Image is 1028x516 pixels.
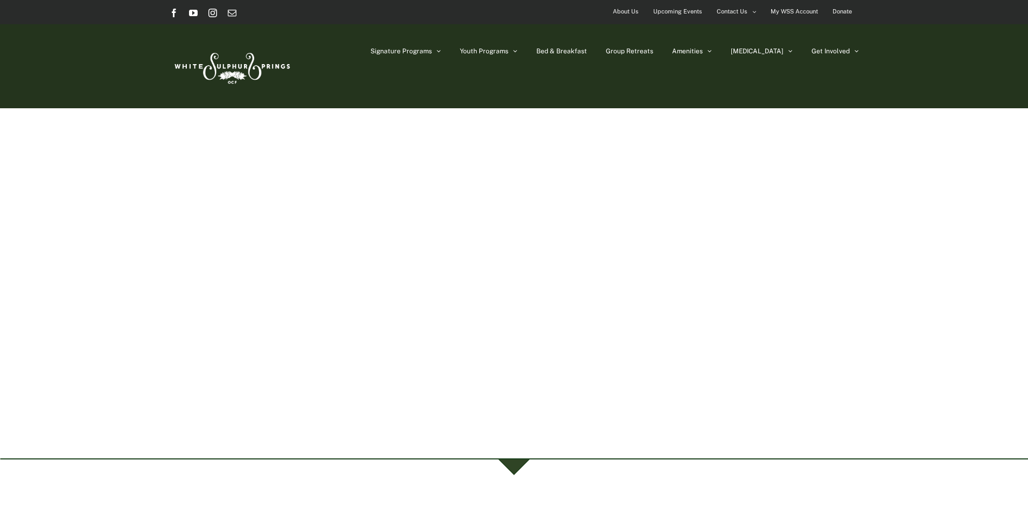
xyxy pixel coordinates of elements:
a: Facebook [170,9,178,17]
a: Youth Programs [460,24,518,78]
a: Email [228,9,236,17]
img: White Sulphur Springs Logo [170,41,293,92]
span: Bed & Breakfast [536,48,587,54]
span: Contact Us [717,4,747,19]
span: Get Involved [812,48,850,54]
a: Instagram [208,9,217,17]
span: Amenities [672,48,703,54]
span: [MEDICAL_DATA] [731,48,784,54]
nav: Main Menu [370,24,859,78]
a: Amenities [672,24,712,78]
span: Signature Programs [370,48,432,54]
a: YouTube [189,9,198,17]
a: Signature Programs [370,24,441,78]
span: Youth Programs [460,48,508,54]
a: Bed & Breakfast [536,24,587,78]
span: About Us [613,4,639,19]
a: Get Involved [812,24,859,78]
a: Group Retreats [606,24,653,78]
a: [MEDICAL_DATA] [731,24,793,78]
span: Donate [833,4,852,19]
span: Upcoming Events [653,4,702,19]
span: Group Retreats [606,48,653,54]
span: My WSS Account [771,4,818,19]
